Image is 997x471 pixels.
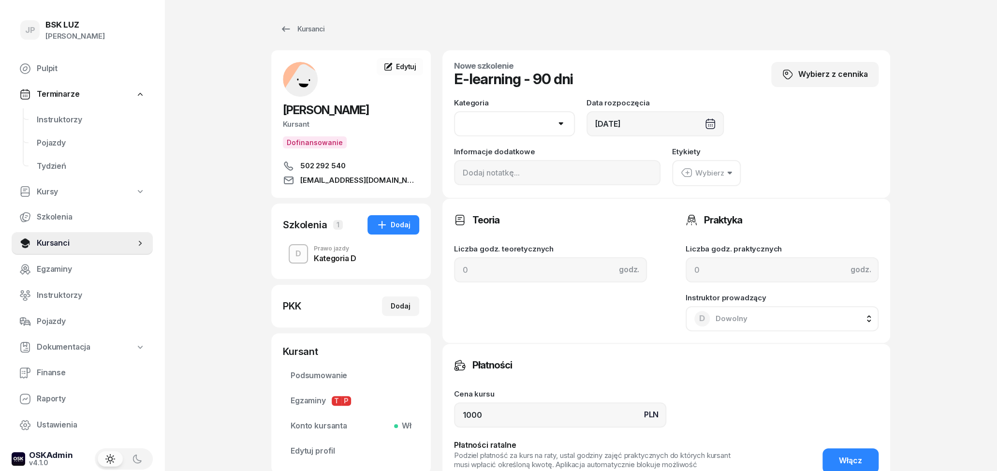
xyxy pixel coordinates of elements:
span: Podsumowanie [291,369,411,382]
span: Edytuj profil [291,445,411,457]
span: Pulpit [37,62,145,75]
span: Egzaminy [291,395,411,407]
span: D [699,314,705,323]
a: Finanse [12,361,153,384]
span: Konto kursanta [291,420,411,432]
input: 0 [454,257,647,282]
button: DDowolny [686,306,879,331]
div: Wybierz [681,167,724,179]
div: Kategoria D [314,254,356,262]
a: 502 292 540 [283,160,419,172]
h1: E-learning - 90 dni [454,70,573,88]
a: Dokumentacja [12,336,153,358]
span: Pojazdy [37,137,145,149]
span: JP [25,26,35,34]
div: BSK LUZ [45,21,105,29]
span: Kursanci [37,237,135,250]
div: Dodaj [376,219,411,231]
div: [PERSON_NAME] [45,30,105,43]
span: Ustawienia [37,419,145,431]
span: Instruktorzy [37,289,145,302]
div: Kursant [283,118,419,131]
h3: Płatności [472,357,512,373]
a: [EMAIL_ADDRESS][DOMAIN_NAME] [283,175,419,186]
a: Pulpit [12,57,153,80]
a: Pojazdy [29,132,153,155]
span: 1 [333,220,343,230]
span: P [341,396,351,406]
a: Szkolenia [12,206,153,229]
a: Ustawienia [12,413,153,437]
h4: Nowe szkolenie [454,62,573,70]
input: 0 [686,257,879,282]
span: Dokumentacja [37,341,90,353]
input: Dodaj notatkę... [454,160,660,185]
div: Szkolenia [283,218,327,232]
div: Kursanci [280,23,324,35]
button: Dodaj [367,215,419,235]
div: D [292,246,305,262]
button: Wybierz z cennika [771,62,879,87]
button: D [289,244,308,264]
a: EgzaminyTP [283,389,419,412]
span: Kursy [37,186,58,198]
div: Płatności ratalne [454,439,733,452]
a: Egzaminy [12,258,153,281]
div: Wybierz z cennika [782,68,868,81]
button: Dofinansowanie [283,136,347,148]
span: Terminarze [37,88,79,101]
span: Tydzień [37,160,145,173]
span: Włącz [839,455,862,467]
a: Edytuj profil [283,440,419,463]
button: Dodaj [382,296,419,316]
a: Konto kursantaWł [283,414,419,438]
span: Egzaminy [37,263,145,276]
div: v4.1.0 [29,459,73,466]
a: Pojazdy [12,310,153,333]
span: Dowolny [716,314,748,323]
div: Kursant [283,345,419,358]
a: Tydzień [29,155,153,178]
a: Podsumowanie [283,364,419,387]
input: 0 [454,402,666,427]
div: Prawo jazdy [314,246,356,251]
a: Terminarze [12,83,153,105]
div: PKK [283,299,301,313]
button: DPrawo jazdyKategoria D [283,240,419,267]
h3: Teoria [472,212,499,228]
a: Edytuj [377,58,423,75]
a: Kursanci [271,19,333,39]
a: Instruktorzy [12,284,153,307]
div: Dodaj [391,300,411,312]
a: Kursy [12,181,153,203]
span: [EMAIL_ADDRESS][DOMAIN_NAME] [300,175,419,186]
span: T [332,396,341,406]
div: OSKAdmin [29,451,73,459]
img: logo-xs-dark@2x.png [12,452,25,466]
span: Finanse [37,367,145,379]
span: 502 292 540 [300,160,345,172]
a: Kursanci [12,232,153,255]
a: Raporty [12,387,153,411]
h3: Praktyka [704,212,742,228]
span: Szkolenia [37,211,145,223]
span: Instruktorzy [37,114,145,126]
span: Edytuj [396,62,416,71]
a: Instruktorzy [29,108,153,132]
span: Raporty [37,393,145,405]
button: Wybierz [672,160,741,186]
span: Pojazdy [37,315,145,328]
span: Wł [398,420,411,432]
span: [PERSON_NAME] [283,103,369,117]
